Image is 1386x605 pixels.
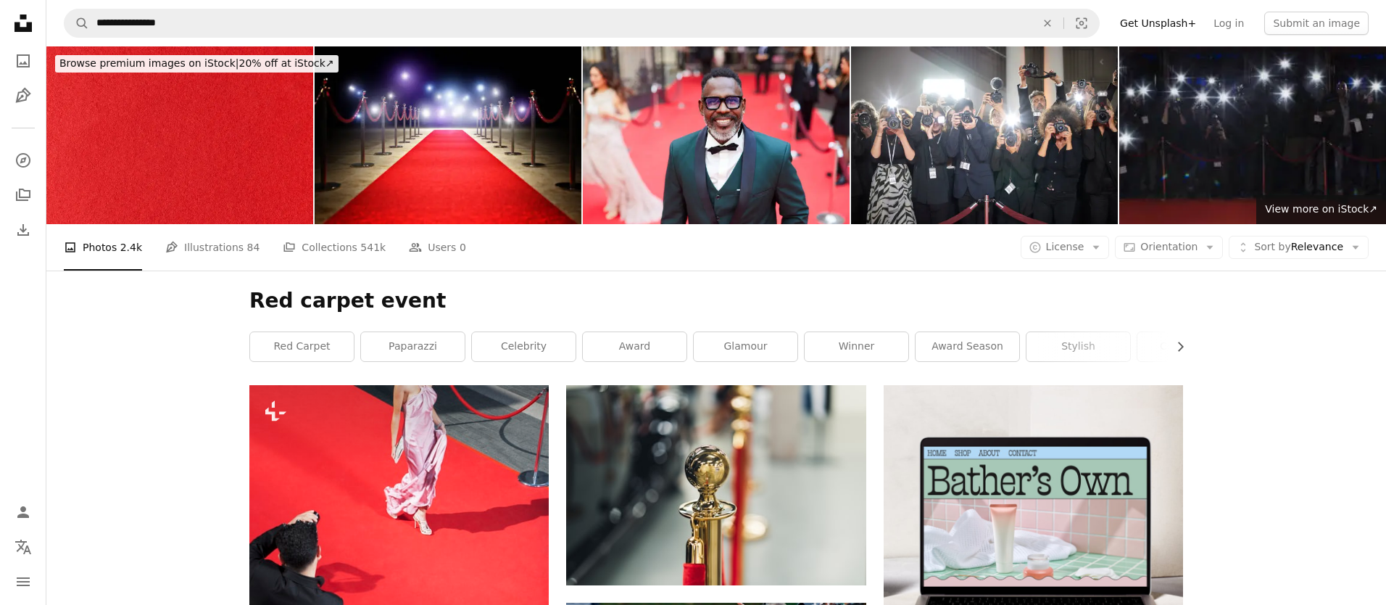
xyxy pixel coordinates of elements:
[9,81,38,110] a: Illustrations
[361,332,465,361] a: paparazzi
[1046,241,1084,252] span: License
[315,46,581,224] img: red carpet and barrier
[1229,236,1369,259] button: Sort byRelevance
[46,46,313,224] img: Red paper texture
[64,9,1100,38] form: Find visuals sitewide
[1111,12,1205,35] a: Get Unsplash+
[1254,240,1343,255] span: Relevance
[360,239,386,255] span: 541k
[65,9,89,37] button: Search Unsplash
[59,57,238,69] span: Browse premium images on iStock |
[583,46,850,224] img: The Hispanic actor poses on the red carpet, looking directly at the camera.
[1137,332,1241,361] a: celebration
[694,332,797,361] a: glamour
[9,215,38,244] a: Download History
[851,46,1118,224] img: Paparazzi photographing at red carpet event
[165,224,260,271] a: Illustrations 84
[472,332,576,361] a: celebrity
[566,385,866,585] img: a row of red and gold poles with a golden ball on top
[9,567,38,596] button: Menu
[1205,12,1253,35] a: Log in
[1032,9,1063,37] button: Clear
[9,146,38,175] a: Explore
[247,239,260,255] span: 84
[1026,332,1130,361] a: stylish
[1167,332,1183,361] button: scroll list to the right
[1140,241,1198,252] span: Orientation
[1265,203,1377,215] span: View more on iStock ↗
[1264,12,1369,35] button: Submit an image
[409,224,466,271] a: Users 0
[460,239,466,255] span: 0
[1256,195,1386,224] a: View more on iStock↗
[1021,236,1110,259] button: License
[46,46,347,81] a: Browse premium images on iStock|20% off at iStock↗
[59,57,334,69] span: 20% off at iStock ↗
[9,532,38,561] button: Language
[9,46,38,75] a: Photos
[9,181,38,210] a: Collections
[566,479,866,492] a: a row of red and gold poles with a golden ball on top
[9,498,38,527] a: Log in / Sign up
[249,577,549,590] a: a woman in a pink dress standing on a red carpet
[1119,46,1386,224] img: Paparazzi using flash photography along red carpet
[250,332,354,361] a: red carpet
[805,332,908,361] a: winner
[1064,9,1099,37] button: Visual search
[283,224,386,271] a: Collections 541k
[583,332,686,361] a: award
[1115,236,1223,259] button: Orientation
[249,288,1183,314] h1: Red carpet event
[916,332,1019,361] a: award season
[1254,241,1290,252] span: Sort by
